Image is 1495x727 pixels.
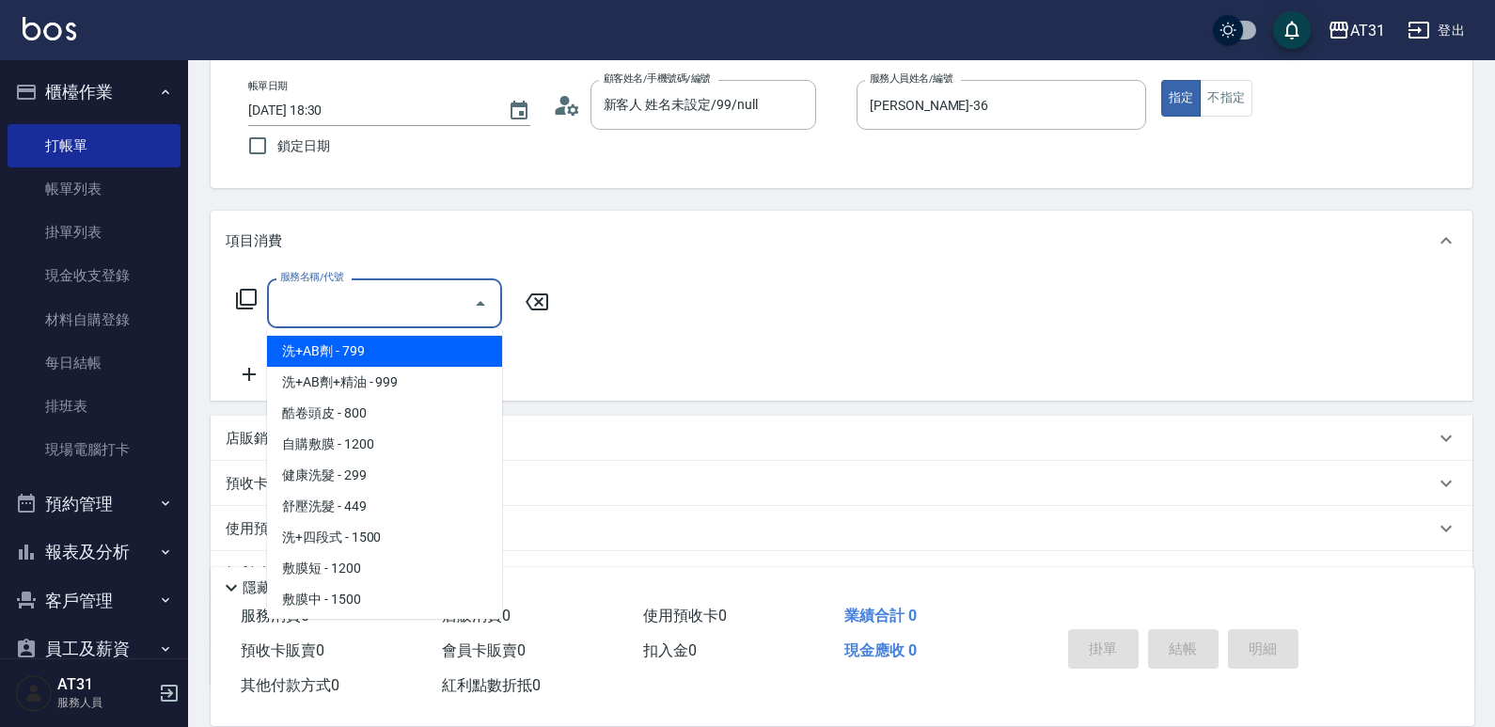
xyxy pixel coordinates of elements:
span: 敷膜長 - 1800 [267,615,502,646]
span: 洗+AB劑 - 799 [267,336,502,367]
div: 預收卡販賣 [211,461,1472,506]
label: 帳單日期 [248,79,288,93]
a: 排班表 [8,385,181,428]
div: 紅利點數剩餘點數: 209330換算比率: 1 [211,551,1472,596]
span: 鎖定日期 [277,136,330,156]
a: 現場電腦打卡 [8,428,181,471]
button: 不指定 [1200,80,1252,117]
a: 帳單列表 [8,167,181,211]
button: Close [465,289,496,319]
a: 打帳單 [8,124,181,167]
span: 自購敷膜 - 1200 [267,429,502,460]
span: 現金應收 0 [844,641,917,659]
a: 現金收支登錄 [8,254,181,297]
label: 顧客姓名/手機號碼/編號 [604,71,711,86]
a: 每日結帳 [8,341,181,385]
span: 舒壓洗髮 - 449 [267,491,502,522]
span: 服務消費 0 [241,607,309,624]
span: 紅利點數折抵 0 [442,676,541,694]
p: 預收卡販賣 [226,474,296,494]
span: 洗+AB劑+精油 - 999 [267,367,502,398]
span: 洗+四段式 - 1500 [267,522,502,553]
span: 健康洗髮 - 299 [267,460,502,491]
p: 項目消費 [226,231,282,251]
a: 材料自購登錄 [8,298,181,341]
span: 敷膜中 - 1500 [267,584,502,615]
span: 扣入金 0 [643,641,697,659]
button: 員工及薪資 [8,624,181,673]
img: Person [15,674,53,712]
span: 酷卷頭皮 - 800 [267,398,502,429]
div: 使用預收卡 [211,506,1472,551]
span: 其他付款方式 0 [241,676,339,694]
label: 服務人員姓名/編號 [870,71,952,86]
button: AT31 [1320,11,1393,50]
p: 紅利點數 [226,563,422,584]
button: 指定 [1161,80,1202,117]
span: 敷膜短 - 1200 [267,553,502,584]
span: 業績合計 0 [844,607,917,624]
button: 報表及分析 [8,528,181,577]
button: 預約管理 [8,480,181,529]
input: YYYY/MM/DD hh:mm [248,95,489,126]
div: AT31 [1350,19,1385,42]
button: 登出 [1400,13,1472,48]
h5: AT31 [57,675,153,694]
label: 服務名稱/代號 [280,270,343,284]
button: 櫃檯作業 [8,68,181,117]
div: 店販銷售 [211,416,1472,461]
div: 項目消費 [211,211,1472,271]
span: 使用預收卡 0 [643,607,727,624]
img: Logo [23,17,76,40]
button: 客戶管理 [8,577,181,625]
p: 服務人員 [57,694,153,711]
a: 掛單列表 [8,211,181,254]
button: Choose date, selected date is 2025-08-25 [496,88,542,134]
span: 會員卡販賣 0 [442,641,526,659]
p: 隱藏業績明細 [243,578,327,598]
span: 預收卡販賣 0 [241,641,324,659]
button: save [1273,11,1311,49]
p: 店販銷售 [226,429,282,449]
p: 使用預收卡 [226,519,296,539]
